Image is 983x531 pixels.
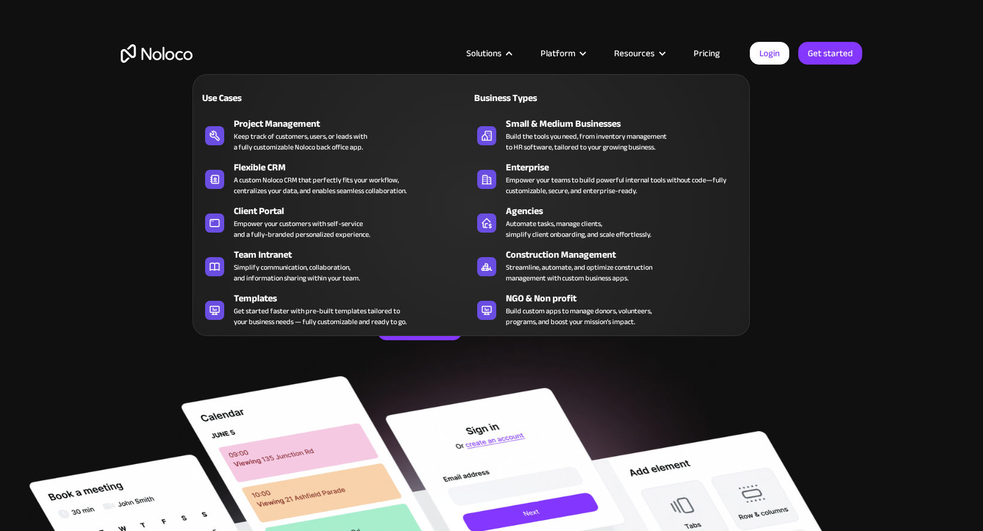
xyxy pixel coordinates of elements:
[506,175,737,196] div: Empower your teams to build powerful internal tools without code—fully customizable, secure, and ...
[471,289,743,329] a: NGO & Non profitBuild custom apps to manage donors, volunteers,programs, and boost your mission’s...
[471,91,602,105] div: Business Types
[526,45,599,61] div: Platform
[471,202,743,242] a: AgenciesAutomate tasks, manage clients,simplify client onboarding, and scale effortlessly.
[471,114,743,155] a: Small & Medium BusinessesBuild the tools you need, from inventory managementto HR software, tailo...
[199,202,471,242] a: Client PortalEmpower your customers with self-serviceand a fully-branded personalized experience.
[506,218,651,240] div: Automate tasks, manage clients, simplify client onboarding, and scale effortlessly.
[506,131,667,152] div: Build the tools you need, from inventory management to HR software, tailored to your growing busi...
[199,114,471,155] a: Project ManagementKeep track of customers, users, or leads witha fully customizable Noloco back o...
[234,291,477,306] div: Templates
[750,42,789,65] a: Login
[506,160,749,175] div: Enterprise
[234,117,477,131] div: Project Management
[506,117,749,131] div: Small & Medium Businesses
[234,306,407,327] div: Get started faster with pre-built templates tailored to your business needs — fully customizable ...
[614,45,655,61] div: Resources
[541,45,575,61] div: Platform
[506,204,749,218] div: Agencies
[234,160,477,175] div: Flexible CRM
[506,262,652,283] div: Streamline, automate, and optimize construction management with custom business apps.
[199,84,471,111] a: Use Cases
[599,45,679,61] div: Resources
[471,84,743,111] a: Business Types
[506,248,749,262] div: Construction Management
[234,262,360,283] div: Simplify communication, collaboration, and information sharing within your team.
[466,45,502,61] div: Solutions
[471,158,743,199] a: EnterpriseEmpower your teams to build powerful internal tools without code—fully customizable, se...
[471,245,743,286] a: Construction ManagementStreamline, automate, and optimize constructionmanagement with custom busi...
[506,306,652,327] div: Build custom apps to manage donors, volunteers, programs, and boost your mission’s impact.
[121,44,193,63] a: home
[199,91,330,105] div: Use Cases
[199,158,471,199] a: Flexible CRMA custom Noloco CRM that perfectly fits your workflow,centralizes your data, and enab...
[679,45,735,61] a: Pricing
[506,291,749,306] div: NGO & Non profit
[234,248,477,262] div: Team Intranet
[193,57,750,336] nav: Solutions
[798,42,862,65] a: Get started
[234,218,370,240] div: Empower your customers with self-service and a fully-branded personalized experience.
[234,131,367,152] div: Keep track of customers, users, or leads with a fully customizable Noloco back office app.
[451,45,526,61] div: Solutions
[199,245,471,286] a: Team IntranetSimplify communication, collaboration,and information sharing within your team.
[234,175,407,196] div: A custom Noloco CRM that perfectly fits your workflow, centralizes your data, and enables seamles...
[199,289,471,329] a: TemplatesGet started faster with pre-built templates tailored toyour business needs — fully custo...
[121,123,862,219] h2: Business Apps for Teams
[234,204,477,218] div: Client Portal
